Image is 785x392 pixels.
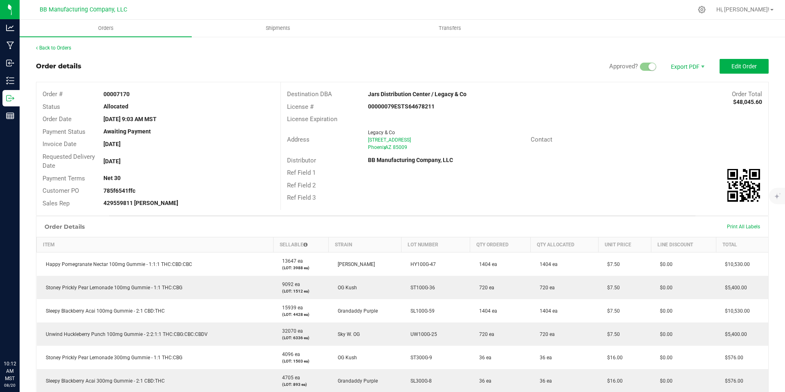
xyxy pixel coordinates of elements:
[278,381,324,387] p: (LOT: 893 ea)
[334,331,360,337] span: Sky W. OG
[536,378,552,384] span: 36 ea
[278,305,303,311] span: 15939 ea
[475,331,494,337] span: 720 ea
[733,99,762,105] strong: $48,045.60
[406,261,436,267] span: HY100G-47
[87,25,125,32] span: Orders
[43,90,63,98] span: Order #
[40,6,127,13] span: BB Manufacturing Company, LLC
[393,144,407,150] span: 85009
[656,355,673,360] span: $0.00
[531,237,598,252] th: Qty Allocated
[287,169,316,176] span: Ref Field 1
[334,308,378,314] span: Grandaddy Purple
[103,141,121,147] strong: [DATE]
[470,237,531,252] th: Qty Ordered
[656,285,673,291] span: $0.00
[536,261,558,267] span: 1404 ea
[697,6,707,14] div: Manage settings
[368,130,395,135] span: Legacy & Co
[368,144,386,150] span: Phoenix
[6,77,14,85] inline-svg: Inventory
[368,157,453,163] strong: BB Manufacturing Company, LLC
[43,200,70,207] span: Sales Rep
[43,175,85,182] span: Payment Terms
[42,261,192,267] span: Happy Pomegranate Nectar 100mg Gummie - 1:1:1 THC:CBD:CBC
[6,112,14,120] inline-svg: Reports
[716,6,769,13] span: Hi, [PERSON_NAME]!
[406,355,432,360] span: ST300G-9
[603,308,620,314] span: $7.50
[37,237,274,252] th: Item
[598,237,651,252] th: Unit Price
[103,91,130,97] strong: 00007170
[475,285,494,291] span: 720 ea
[43,103,60,110] span: Status
[603,378,623,384] span: $16.00
[42,331,208,337] span: Unwind Huckleberry Punch 100mg Gummie - 2:2:1:1 THC:CBG:CBC:CBDV
[656,261,673,267] span: $0.00
[334,261,375,267] span: [PERSON_NAME]
[278,335,324,341] p: (LOT: 6336 ea)
[103,200,178,206] strong: 429559811 [PERSON_NAME]
[603,285,620,291] span: $7.50
[255,25,301,32] span: Shipments
[43,115,72,123] span: Order Date
[716,237,768,252] th: Total
[278,258,303,264] span: 13647 ea
[656,378,673,384] span: $0.00
[401,237,470,252] th: Lot Number
[6,41,14,50] inline-svg: Manufacturing
[329,237,401,252] th: Strain
[287,182,316,189] span: Ref Field 2
[103,158,121,164] strong: [DATE]
[603,261,620,267] span: $7.50
[406,285,435,291] span: ST100G-36
[368,137,411,143] span: [STREET_ADDRESS]
[721,308,750,314] span: $10,530.00
[287,115,337,123] span: License Expiration
[42,378,165,384] span: Sleepy Blackberry Acai 300mg Gummie - 2:1 CBD:THC
[368,91,467,97] strong: Jars Distribution Center / Legacy & Co
[603,355,623,360] span: $16.00
[287,90,332,98] span: Destination DBA
[103,103,128,110] strong: Allocated
[536,355,552,360] span: 36 ea
[368,103,435,110] strong: 00000079ESTS64678211
[721,378,743,384] span: $576.00
[103,175,121,181] strong: Net 30
[406,378,432,384] span: SL300G-8
[662,59,711,74] span: Export PDF
[6,24,14,32] inline-svg: Analytics
[287,136,310,143] span: Address
[278,265,324,271] p: (LOT: 3988 ea)
[287,103,314,110] span: License #
[43,140,76,148] span: Invoice Date
[609,63,638,70] span: Approved?
[531,136,552,143] span: Contact
[273,237,329,252] th: Sellable
[536,331,555,337] span: 720 ea
[103,116,157,122] strong: [DATE] 9:03 AM MST
[727,169,760,202] img: Scan me!
[720,59,769,74] button: Edit Order
[43,187,79,194] span: Customer PO
[4,360,16,382] p: 10:12 AM MST
[721,355,743,360] span: $576.00
[4,382,16,388] p: 08/20
[278,288,324,294] p: (LOT: 1512 ea)
[406,331,437,337] span: UW100G-25
[8,327,33,351] iframe: Resource center
[727,169,760,202] qrcode: 00007170
[656,331,673,337] span: $0.00
[192,20,364,37] a: Shipments
[651,237,716,252] th: Line Discount
[406,308,435,314] span: SL100G-59
[103,187,135,194] strong: 785f6541ffc
[287,194,316,201] span: Ref Field 3
[603,331,620,337] span: $7.50
[42,285,182,291] span: Stoney Prickly Pear Lemonade 100mg Gummie - 1:1 THC:CBG
[278,351,300,357] span: 4096 ea
[727,224,760,230] span: Print All Labels
[20,20,192,37] a: Orders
